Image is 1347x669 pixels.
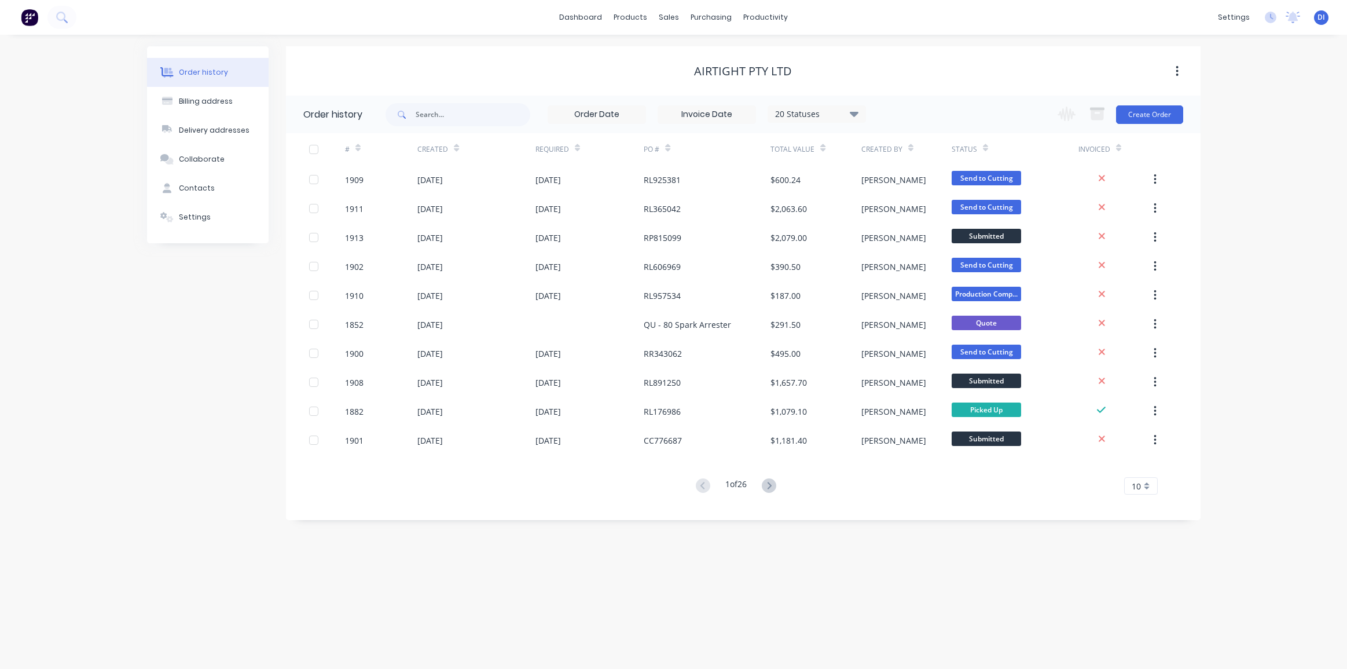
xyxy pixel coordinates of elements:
[644,348,682,360] div: RR343062
[417,261,443,273] div: [DATE]
[417,144,448,155] div: Created
[768,108,865,120] div: 20 Statuses
[417,133,535,165] div: Created
[179,67,228,78] div: Order history
[770,290,801,302] div: $187.00
[179,154,225,164] div: Collaborate
[725,478,747,495] div: 1 of 26
[644,144,659,155] div: PO #
[553,9,608,26] a: dashboard
[952,374,1021,388] span: Submitted
[644,203,681,215] div: RL365042
[345,261,364,273] div: 1902
[770,174,801,186] div: $600.24
[952,345,1021,359] span: Send to Cutting
[952,287,1021,301] span: Production Comp...
[345,133,417,165] div: #
[685,9,737,26] div: purchasing
[147,145,269,174] button: Collaborate
[952,316,1021,330] span: Quote
[952,258,1021,272] span: Send to Cutting
[861,290,926,302] div: [PERSON_NAME]
[535,144,569,155] div: Required
[861,232,926,244] div: [PERSON_NAME]
[179,212,211,222] div: Settings
[770,232,807,244] div: $2,079.00
[1212,9,1256,26] div: settings
[535,376,561,389] div: [DATE]
[417,348,443,360] div: [DATE]
[345,232,364,244] div: 1913
[535,348,561,360] div: [DATE]
[345,319,364,331] div: 1852
[345,434,364,447] div: 1901
[147,203,269,232] button: Settings
[535,290,561,302] div: [DATE]
[770,203,807,215] div: $2,063.60
[345,144,350,155] div: #
[770,405,807,418] div: $1,079.10
[861,174,926,186] div: [PERSON_NAME]
[644,261,681,273] div: RL606969
[770,376,807,389] div: $1,657.70
[770,261,801,273] div: $390.50
[770,319,801,331] div: $291.50
[1317,12,1325,23] span: DI
[952,133,1078,165] div: Status
[861,348,926,360] div: [PERSON_NAME]
[644,405,681,418] div: RL176986
[952,200,1021,214] span: Send to Cutting
[417,319,443,331] div: [DATE]
[345,174,364,186] div: 1909
[345,405,364,418] div: 1882
[416,103,530,126] input: Search...
[644,232,681,244] div: RP815099
[770,144,814,155] div: Total Value
[535,405,561,418] div: [DATE]
[417,376,443,389] div: [DATE]
[1132,480,1141,492] span: 10
[417,405,443,418] div: [DATE]
[644,133,770,165] div: PO #
[535,133,644,165] div: Required
[861,376,926,389] div: [PERSON_NAME]
[653,9,685,26] div: sales
[644,376,681,389] div: RL891250
[535,174,561,186] div: [DATE]
[179,96,233,107] div: Billing address
[644,434,682,447] div: CC776687
[952,144,977,155] div: Status
[345,376,364,389] div: 1908
[861,319,926,331] div: [PERSON_NAME]
[658,106,755,123] input: Invoice Date
[417,290,443,302] div: [DATE]
[952,432,1021,446] span: Submitted
[147,87,269,116] button: Billing address
[737,9,794,26] div: productivity
[179,125,249,136] div: Delivery addresses
[535,261,561,273] div: [DATE]
[861,261,926,273] div: [PERSON_NAME]
[417,232,443,244] div: [DATE]
[952,403,1021,417] span: Picked Up
[770,133,861,165] div: Total Value
[644,174,681,186] div: RL925381
[548,106,645,123] input: Order Date
[861,133,952,165] div: Created By
[345,290,364,302] div: 1910
[345,203,364,215] div: 1911
[345,348,364,360] div: 1900
[861,144,902,155] div: Created By
[417,203,443,215] div: [DATE]
[861,203,926,215] div: [PERSON_NAME]
[861,434,926,447] div: [PERSON_NAME]
[147,174,269,203] button: Contacts
[535,434,561,447] div: [DATE]
[952,171,1021,185] span: Send to Cutting
[861,405,926,418] div: [PERSON_NAME]
[21,9,38,26] img: Factory
[417,434,443,447] div: [DATE]
[952,229,1021,243] span: Submitted
[770,434,807,447] div: $1,181.40
[644,319,731,331] div: QU - 80 Spark Arrester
